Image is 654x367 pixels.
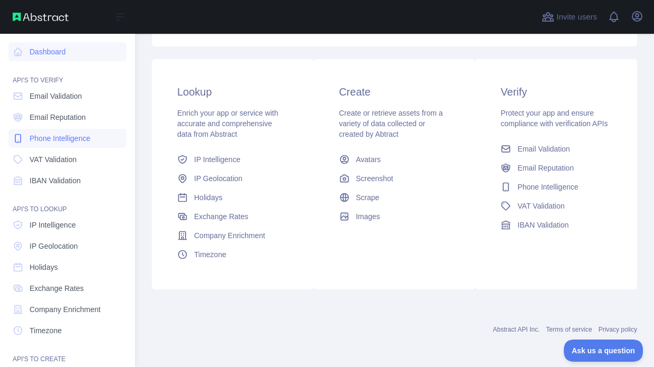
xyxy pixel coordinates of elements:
[30,304,101,315] span: Company Enrichment
[356,154,381,165] span: Avatars
[8,150,127,169] a: VAT Validation
[501,109,608,128] span: Protect your app and ensure compliance with verification APIs
[8,87,127,106] a: Email Validation
[8,63,127,84] div: API'S TO VERIFY
[564,340,643,362] iframe: Toggle Customer Support
[335,150,455,169] a: Avatars
[173,188,293,207] a: Holidays
[194,249,226,260] span: Timezone
[13,13,69,21] img: Abstract API
[556,11,597,23] span: Invite users
[540,8,599,25] button: Invite users
[517,201,564,211] span: VAT Validation
[30,154,76,165] span: VAT Validation
[517,163,574,173] span: Email Reputation
[8,237,127,256] a: IP Geolocation
[335,169,455,188] a: Screenshot
[173,245,293,264] a: Timezone
[8,129,127,148] a: Phone Intelligence
[194,173,243,184] span: IP Geolocation
[517,220,569,230] span: IBAN Validation
[173,226,293,245] a: Company Enrichment
[496,196,616,215] a: VAT Validation
[173,207,293,226] a: Exchange Rates
[356,211,380,222] span: Images
[8,300,127,319] a: Company Enrichment
[173,169,293,188] a: IP Geolocation
[356,173,393,184] span: Screenshot
[496,139,616,158] a: Email Validation
[335,207,455,226] a: Images
[194,154,241,165] span: IP Intelligence
[8,215,127,234] a: IP Intelligence
[496,215,616,234] a: IBAN Validation
[30,112,86,123] span: Email Reputation
[173,150,293,169] a: IP Intelligence
[8,192,127,213] div: API'S TO LOOKUP
[177,84,288,99] h3: Lookup
[496,177,616,196] a: Phone Intelligence
[194,192,223,203] span: Holidays
[194,230,265,241] span: Company Enrichment
[30,175,81,186] span: IBAN Validation
[496,158,616,177] a: Email Reputation
[493,326,540,333] a: Abstract API Inc.
[194,211,248,222] span: Exchange Rates
[30,325,62,336] span: Timezone
[501,84,612,99] h3: Verify
[339,109,443,138] span: Create or retrieve assets from a variety of data collected or created by Abtract
[335,188,455,207] a: Scrape
[8,279,127,298] a: Exchange Rates
[599,326,637,333] a: Privacy policy
[30,133,90,144] span: Phone Intelligence
[30,220,76,230] span: IP Intelligence
[8,42,127,61] a: Dashboard
[8,342,127,363] div: API'S TO CREATE
[517,182,578,192] span: Phone Intelligence
[8,171,127,190] a: IBAN Validation
[546,326,592,333] a: Terms of service
[177,109,278,138] span: Enrich your app or service with accurate and comprehensive data from Abstract
[517,144,570,154] span: Email Validation
[30,91,82,101] span: Email Validation
[356,192,379,203] span: Scrape
[30,283,84,294] span: Exchange Rates
[30,241,78,251] span: IP Geolocation
[8,321,127,340] a: Timezone
[339,84,450,99] h3: Create
[30,262,58,272] span: Holidays
[8,108,127,127] a: Email Reputation
[8,258,127,277] a: Holidays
